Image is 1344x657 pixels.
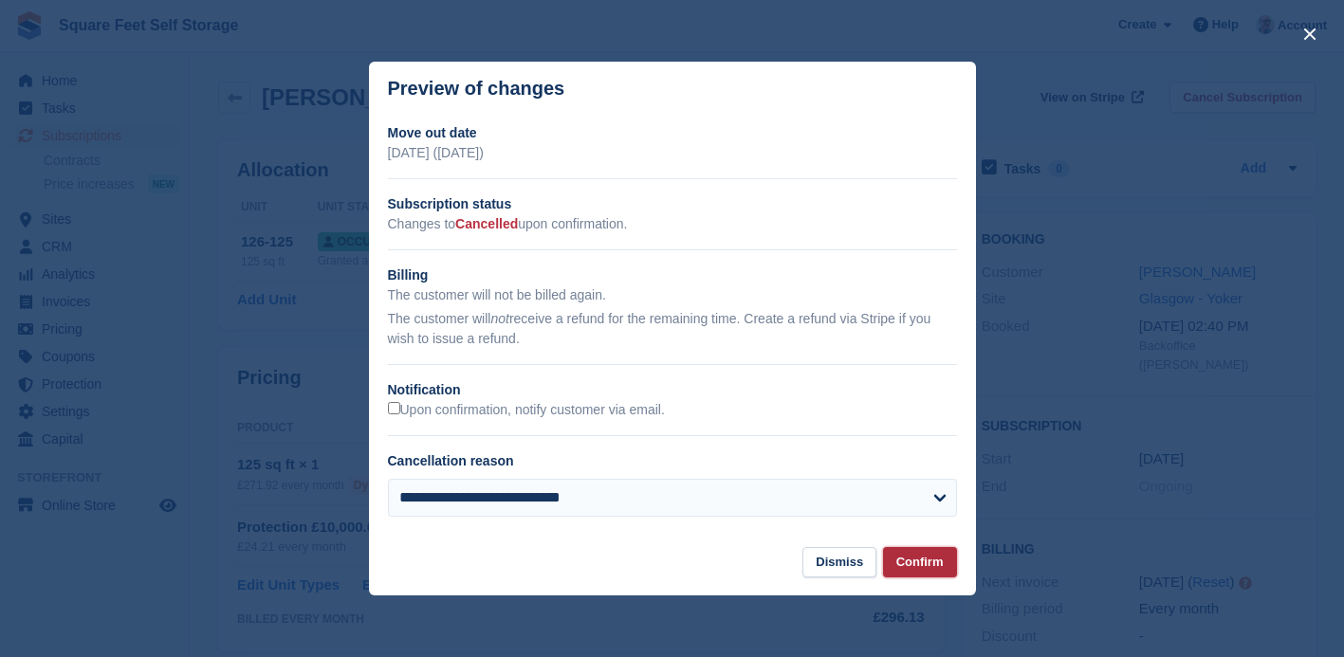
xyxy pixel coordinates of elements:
[388,143,957,163] p: [DATE] ([DATE])
[388,380,957,400] h2: Notification
[388,265,957,285] h2: Billing
[883,547,957,578] button: Confirm
[388,285,957,305] p: The customer will not be billed again.
[388,78,565,100] p: Preview of changes
[388,194,957,214] h2: Subscription status
[1295,19,1325,49] button: close
[388,402,400,414] input: Upon confirmation, notify customer via email.
[388,214,957,234] p: Changes to upon confirmation.
[490,311,508,326] em: not
[802,547,876,578] button: Dismiss
[455,216,518,231] span: Cancelled
[388,123,957,143] h2: Move out date
[388,453,514,468] label: Cancellation reason
[388,309,957,349] p: The customer will receive a refund for the remaining time. Create a refund via Stripe if you wish...
[388,402,665,419] label: Upon confirmation, notify customer via email.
